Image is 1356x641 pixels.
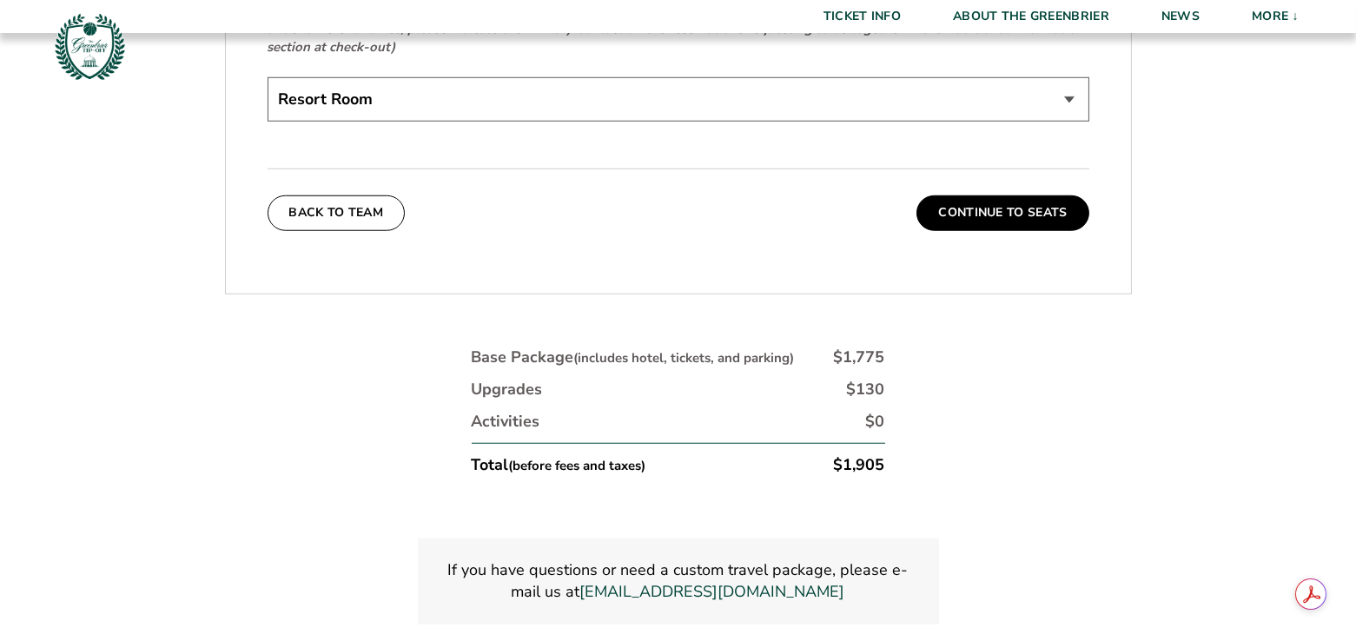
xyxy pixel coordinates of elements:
small: (before fees and taxes) [509,457,646,474]
div: Activities [472,411,540,433]
small: (includes hotel, tickets, and parking) [574,349,795,367]
p: If you have questions or need a custom travel package, please e-mail us at [439,559,918,603]
div: $130 [847,379,885,400]
div: Base Package [472,347,795,368]
button: Continue To Seats [916,195,1088,230]
div: $0 [866,411,885,433]
a: Link greenbriertipoff@intersport.global [580,581,845,603]
div: Total [472,454,646,476]
button: Back To Team [268,195,406,230]
div: Upgrades [472,379,543,400]
div: $1,905 [834,454,885,476]
div: $1,775 [834,347,885,368]
img: Greenbrier Tip-Off [52,9,128,84]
